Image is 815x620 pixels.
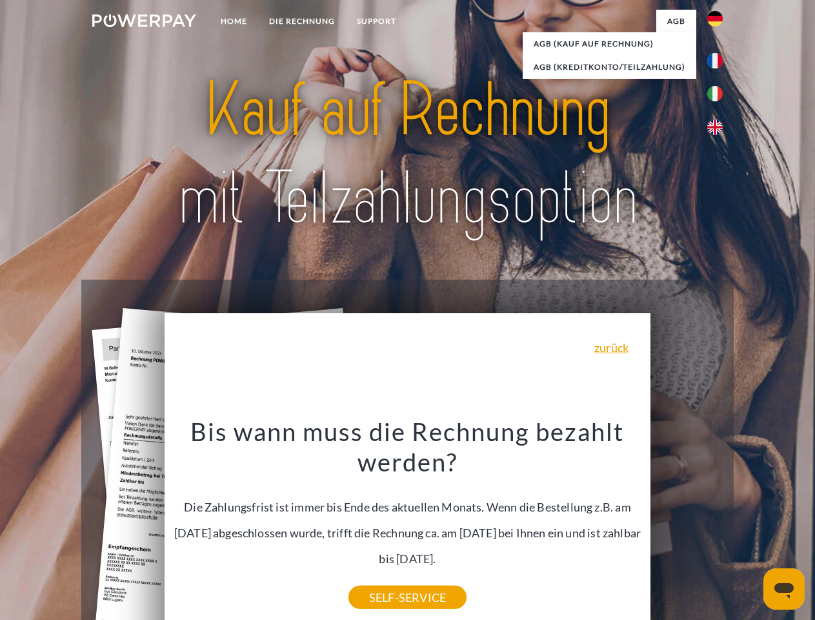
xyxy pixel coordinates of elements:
[707,86,723,101] img: it
[707,11,723,26] img: de
[707,53,723,68] img: fr
[523,56,696,79] a: AGB (Kreditkonto/Teilzahlung)
[346,10,407,33] a: SUPPORT
[172,416,643,597] div: Die Zahlungsfrist ist immer bis Ende des aktuellen Monats. Wenn die Bestellung z.B. am [DATE] abg...
[763,568,805,610] iframe: Schaltfläche zum Öffnen des Messaging-Fensters
[123,62,692,247] img: title-powerpay_de.svg
[707,119,723,135] img: en
[656,10,696,33] a: agb
[172,416,643,478] h3: Bis wann muss die Rechnung bezahlt werden?
[348,586,467,609] a: SELF-SERVICE
[594,342,629,353] a: zurück
[258,10,346,33] a: DIE RECHNUNG
[210,10,258,33] a: Home
[92,14,196,27] img: logo-powerpay-white.svg
[523,32,696,56] a: AGB (Kauf auf Rechnung)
